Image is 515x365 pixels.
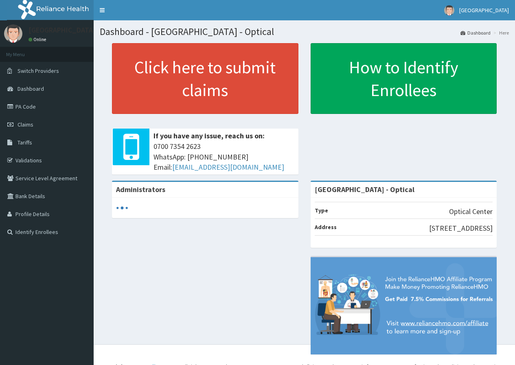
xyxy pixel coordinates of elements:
strong: [GEOGRAPHIC_DATA] - Optical [315,185,414,194]
span: 0700 7354 2623 WhatsApp: [PHONE_NUMBER] Email: [153,141,294,173]
b: Type [315,207,328,214]
a: Dashboard [460,29,491,36]
p: [GEOGRAPHIC_DATA] [28,26,96,34]
img: User Image [4,24,22,43]
a: [EMAIL_ADDRESS][DOMAIN_NAME] [172,162,284,172]
span: Dashboard [18,85,44,92]
span: [GEOGRAPHIC_DATA] [459,7,509,14]
a: How to Identify Enrollees [311,43,497,114]
a: Online [28,37,48,42]
svg: audio-loading [116,202,128,214]
p: Optical Center [449,206,493,217]
span: Claims [18,121,33,128]
li: Here [491,29,509,36]
img: User Image [444,5,454,15]
h1: Dashboard - [GEOGRAPHIC_DATA] - Optical [100,26,509,37]
span: Tariffs [18,139,32,146]
b: If you have any issue, reach us on: [153,131,265,140]
b: Administrators [116,185,165,194]
a: Click here to submit claims [112,43,298,114]
p: [STREET_ADDRESS] [429,223,493,234]
b: Address [315,223,337,231]
img: provider-team-banner.png [311,257,497,354]
span: Switch Providers [18,67,59,74]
